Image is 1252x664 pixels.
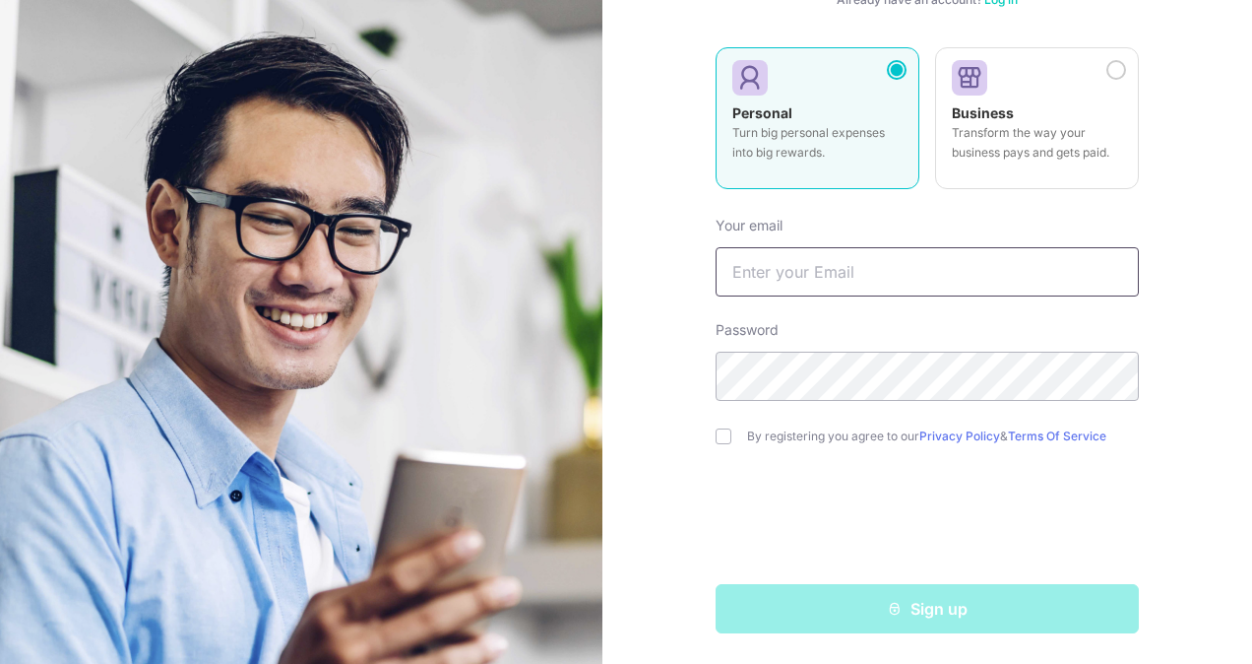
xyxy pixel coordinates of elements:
[919,429,1000,443] a: Privacy Policy
[778,484,1077,561] iframe: reCAPTCHA
[952,123,1122,163] p: Transform the way your business pays and gets paid.
[716,247,1139,297] input: Enter your Email
[732,104,792,121] strong: Personal
[952,104,1014,121] strong: Business
[747,429,1139,444] label: By registering you agree to our &
[732,123,903,163] p: Turn big personal expenses into big rewards.
[935,47,1139,201] a: Business Transform the way your business pays and gets paid.
[1008,429,1106,443] a: Terms Of Service
[716,216,782,235] label: Your email
[716,47,919,201] a: Personal Turn big personal expenses into big rewards.
[716,320,779,340] label: Password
